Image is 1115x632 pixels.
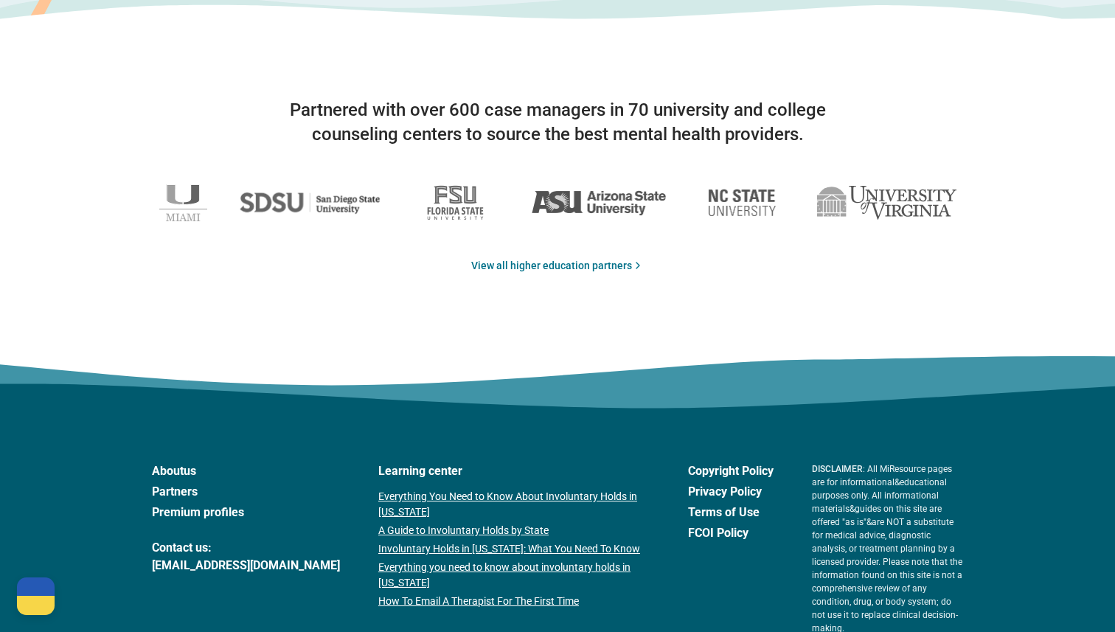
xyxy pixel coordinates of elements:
[688,504,774,521] a: Terms of Use
[378,462,650,480] a: Learning center
[152,504,340,521] a: Premium profiles
[531,190,667,215] img: Arizona State University
[378,489,650,520] a: Everything You Need to Know About Involuntary Holds in [US_STATE]
[688,483,774,501] a: Privacy Policy
[263,98,852,147] p: Partnered with over 600 case managers in 70 university and college counseling centers to source t...
[152,462,340,480] a: Aboutus
[412,177,499,229] img: Florida State University
[688,524,774,542] a: FCOI Policy
[378,560,650,591] a: Everything you need to know about involuntary holds in [US_STATE]
[378,541,650,557] a: Involuntary Holds in [US_STATE]: What You Need To Know
[817,186,956,220] img: University of Virginia
[378,594,650,609] a: How To Email A Therapist For The First Time
[152,557,340,574] a: [EMAIL_ADDRESS][DOMAIN_NAME]
[812,464,863,474] span: DISCLAIMER
[152,539,340,557] span: Contact us:
[378,523,650,538] a: A Guide to Involuntary Holds by State
[699,182,785,223] img: North Carolina State University
[688,462,774,480] a: Copyright Policy
[471,258,644,274] a: View all higher education partners
[240,187,380,220] img: San Diego State University
[159,184,207,221] img: University of Miami
[152,483,340,501] a: Partners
